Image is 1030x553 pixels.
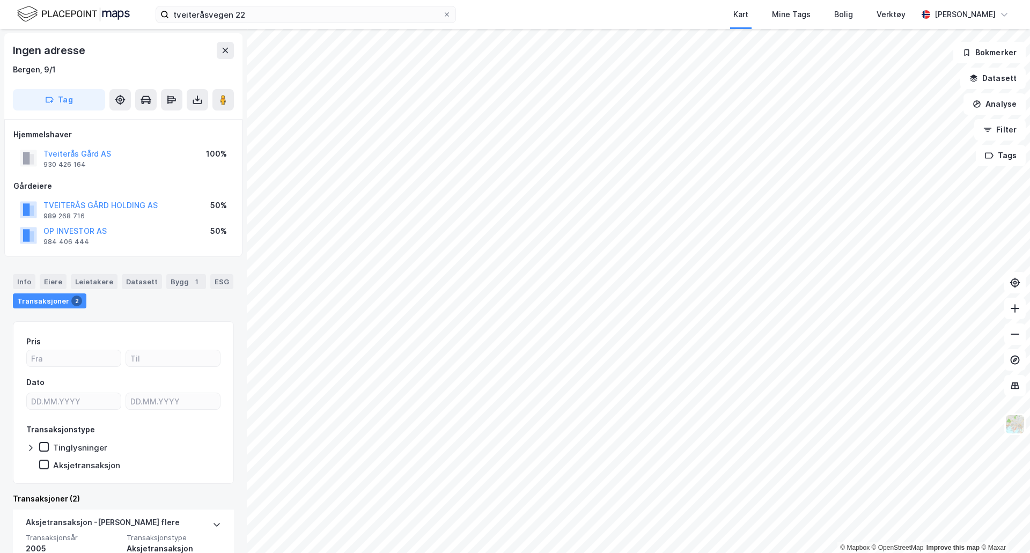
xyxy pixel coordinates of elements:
[13,180,233,193] div: Gårdeiere
[953,42,1026,63] button: Bokmerker
[834,8,853,21] div: Bolig
[71,296,82,306] div: 2
[122,274,162,289] div: Datasett
[840,544,870,551] a: Mapbox
[210,225,227,238] div: 50%
[935,8,996,21] div: [PERSON_NAME]
[26,533,120,542] span: Transaksjonsår
[26,516,180,533] div: Aksjetransaksjon - [PERSON_NAME] flere
[13,492,234,505] div: Transaksjoner (2)
[733,8,748,21] div: Kart
[191,276,202,287] div: 1
[43,238,89,246] div: 984 406 444
[53,443,107,453] div: Tinglysninger
[13,128,233,141] div: Hjemmelshaver
[53,460,120,470] div: Aksjetransaksjon
[26,335,41,348] div: Pris
[976,145,1026,166] button: Tags
[210,199,227,212] div: 50%
[976,502,1030,553] iframe: Chat Widget
[126,350,220,366] input: Til
[169,6,443,23] input: Søk på adresse, matrikkel, gårdeiere, leietakere eller personer
[13,293,86,308] div: Transaksjoner
[71,274,117,289] div: Leietakere
[166,274,206,289] div: Bygg
[43,160,86,169] div: 930 426 164
[126,393,220,409] input: DD.MM.YYYY
[877,8,906,21] div: Verktøy
[974,119,1026,141] button: Filter
[27,350,121,366] input: Fra
[976,502,1030,553] div: Kontrollprogram for chat
[43,212,85,220] div: 989 268 716
[127,533,221,542] span: Transaksjonstype
[206,148,227,160] div: 100%
[40,274,67,289] div: Eiere
[210,274,233,289] div: ESG
[13,42,87,59] div: Ingen adresse
[772,8,811,21] div: Mine Tags
[26,423,95,436] div: Transaksjonstype
[13,63,56,76] div: Bergen, 9/1
[13,274,35,289] div: Info
[17,5,130,24] img: logo.f888ab2527a4732fd821a326f86c7f29.svg
[963,93,1026,115] button: Analyse
[27,393,121,409] input: DD.MM.YYYY
[960,68,1026,89] button: Datasett
[872,544,924,551] a: OpenStreetMap
[926,544,980,551] a: Improve this map
[1005,414,1025,434] img: Z
[13,89,105,110] button: Tag
[26,376,45,389] div: Dato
